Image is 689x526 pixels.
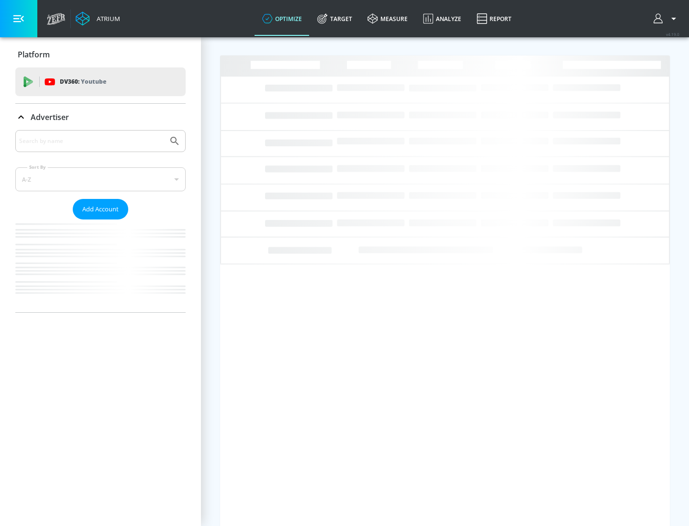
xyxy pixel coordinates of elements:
p: DV360: [60,77,106,87]
div: DV360: Youtube [15,67,186,96]
label: Sort By [27,164,48,170]
div: Platform [15,41,186,68]
p: Platform [18,49,50,60]
a: measure [360,1,415,36]
div: Atrium [93,14,120,23]
input: Search by name [19,135,164,147]
span: v 4.19.0 [666,32,679,37]
p: Youtube [81,77,106,87]
a: Target [310,1,360,36]
a: optimize [255,1,310,36]
a: Atrium [76,11,120,26]
nav: list of Advertiser [15,219,186,312]
button: Add Account [73,199,128,219]
a: Report [469,1,519,36]
div: Advertiser [15,104,186,131]
p: Advertiser [31,112,69,122]
div: Advertiser [15,130,186,312]
a: Analyze [415,1,469,36]
div: A-Z [15,167,186,191]
span: Add Account [82,204,119,215]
